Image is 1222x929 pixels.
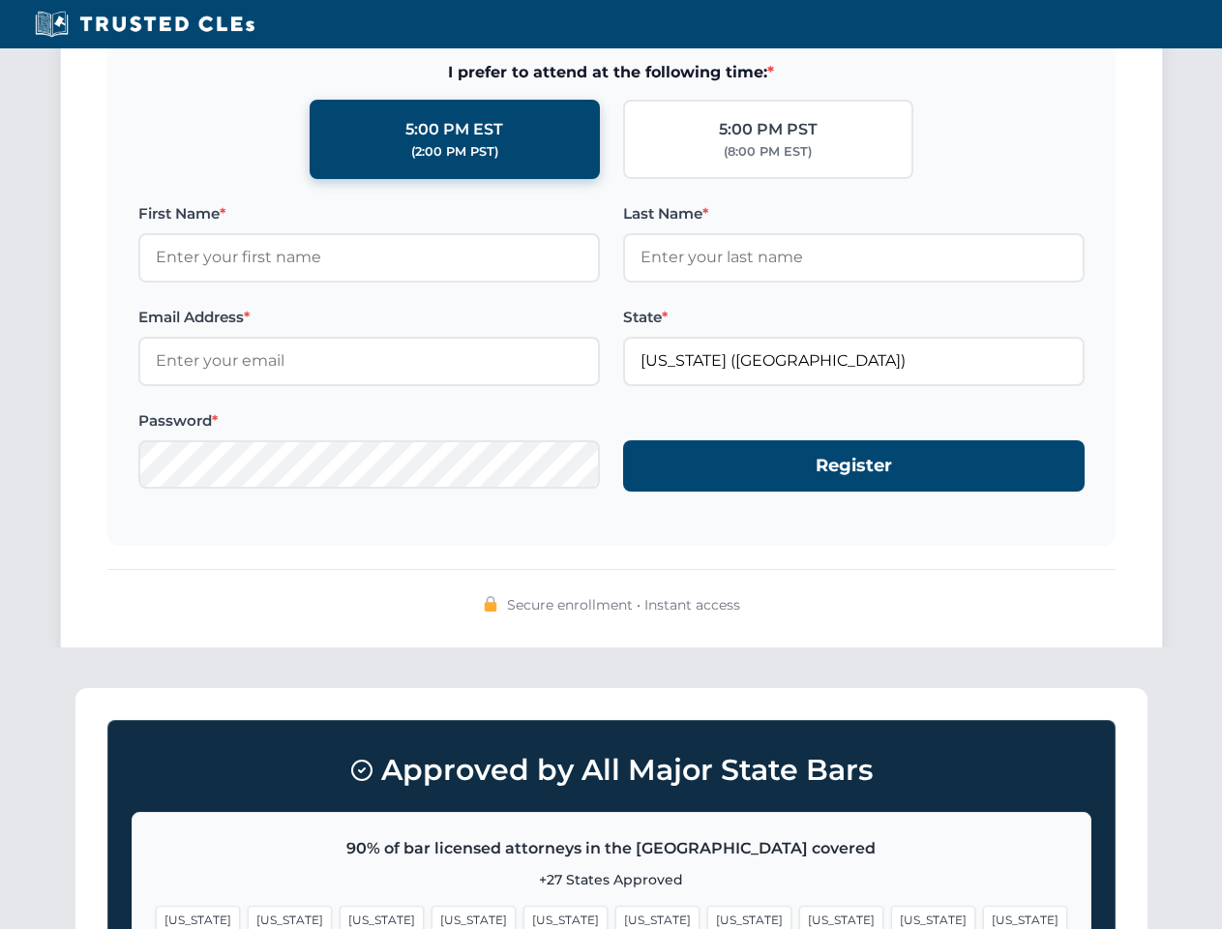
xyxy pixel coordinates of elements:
[138,202,600,225] label: First Name
[623,306,1085,329] label: State
[411,142,498,162] div: (2:00 PM PST)
[29,10,260,39] img: Trusted CLEs
[132,744,1091,796] h3: Approved by All Major State Bars
[138,306,600,329] label: Email Address
[623,337,1085,385] input: Florida (FL)
[138,409,600,433] label: Password
[507,594,740,615] span: Secure enrollment • Instant access
[623,440,1085,492] button: Register
[724,142,812,162] div: (8:00 PM EST)
[483,596,498,612] img: 🔒
[156,869,1067,890] p: +27 States Approved
[138,233,600,282] input: Enter your first name
[405,117,503,142] div: 5:00 PM EST
[623,233,1085,282] input: Enter your last name
[623,202,1085,225] label: Last Name
[719,117,818,142] div: 5:00 PM PST
[138,60,1085,85] span: I prefer to attend at the following time:
[138,337,600,385] input: Enter your email
[156,836,1067,861] p: 90% of bar licensed attorneys in the [GEOGRAPHIC_DATA] covered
